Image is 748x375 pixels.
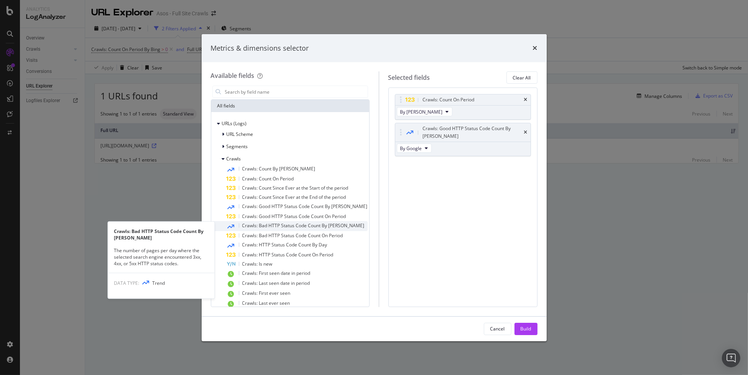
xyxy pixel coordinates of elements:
div: All fields [211,100,369,112]
button: Clear All [506,71,538,84]
div: Crawls: Good HTTP Status Code Count By [PERSON_NAME]timesBy Google [395,123,531,156]
span: Crawls [227,155,241,162]
span: Crawls: Good HTTP Status Code Count On Period [242,213,346,220]
span: URLs (Logs) [222,120,247,127]
div: Open Intercom Messenger [722,349,740,367]
span: Crawls: Count On Period [242,175,294,182]
button: Cancel [484,323,511,335]
button: By Google [397,144,432,153]
span: By Bing [400,109,443,115]
div: Crawls: Count On Period [423,96,475,104]
span: Crawls: Count By [PERSON_NAME] [242,165,316,172]
div: Available fields [211,71,255,80]
span: Crawls: Bad HTTP Status Code Count On Period [242,232,343,239]
span: Crawls: Count Since Ever at the Start of the period [242,185,349,191]
span: Crawls: First seen date in period [242,270,311,276]
div: times [533,43,538,53]
div: Crawls: Good HTTP Status Code Count By [PERSON_NAME] [423,125,523,140]
span: URL Scheme [227,131,253,137]
div: Selected fields [388,73,430,82]
span: Crawls: First ever seen [242,290,291,296]
span: Crawls: Count Since Ever at the End of the period [242,194,346,200]
span: Crawls: HTTP Status Code Count On Period [242,251,334,258]
div: Crawls: Count On PeriodtimesBy [PERSON_NAME] [395,94,531,120]
div: times [524,130,528,135]
span: Crawls: Last seen date in period [242,280,310,286]
input: Search by field name [224,86,368,97]
button: Build [515,323,538,335]
span: By Google [400,145,422,152]
span: Crawls: Good HTTP Status Code Count By [PERSON_NAME] [242,203,368,210]
span: Crawls: Last ever seen [242,300,290,306]
span: Crawls: HTTP Status Code Count By Day [242,241,327,248]
div: Metrics & dimensions selector [211,43,309,53]
button: By [PERSON_NAME] [397,107,452,116]
div: modal [202,34,547,341]
div: Clear All [513,74,531,81]
div: The number of pages per day where the selected search engine encountered 3xx, 4xx, or 5xx HTTP st... [108,247,214,266]
div: times [524,97,528,102]
span: Segments [227,143,248,150]
div: Crawls: Bad HTTP Status Code Count By [PERSON_NAME] [108,228,214,241]
div: Cancel [490,325,505,332]
span: Crawls: Bad HTTP Status Code Count By [PERSON_NAME] [242,222,365,229]
div: Build [521,325,531,332]
span: Crawls: Is new [242,261,273,267]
